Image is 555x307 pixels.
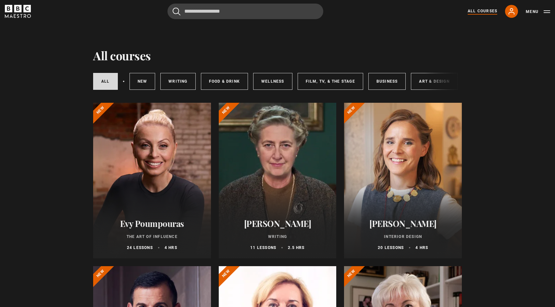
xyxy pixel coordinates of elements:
h2: [PERSON_NAME] [352,218,454,229]
h1: All courses [93,49,151,62]
a: Film, TV, & The Stage [298,73,363,90]
a: Business [368,73,406,90]
a: [PERSON_NAME] Interior Design 20 lessons 4 hrs New [344,103,462,258]
button: Submit the search query [173,7,180,16]
a: Wellness [253,73,292,90]
a: [PERSON_NAME] Writing 11 lessons 2.5 hrs New [219,103,337,258]
p: Interior Design [352,234,454,240]
svg: BBC Maestro [5,5,31,18]
p: 4 hrs [415,245,428,251]
p: 24 lessons [127,245,153,251]
a: Writing [160,73,195,90]
p: 2.5 hrs [288,245,304,251]
p: 11 lessons [250,245,276,251]
a: New [129,73,155,90]
h2: Evy Poumpouras [101,218,203,229]
p: Writing [227,234,329,240]
button: Toggle navigation [526,8,550,15]
a: Art & Design [411,73,457,90]
p: The Art of Influence [101,234,203,240]
a: All Courses [468,8,497,15]
a: All [93,73,118,90]
h2: [PERSON_NAME] [227,218,329,229]
input: Search [167,4,323,19]
p: 20 lessons [378,245,404,251]
p: 4 hrs [165,245,177,251]
a: Food & Drink [201,73,248,90]
a: Evy Poumpouras The Art of Influence 24 lessons 4 hrs New [93,103,211,258]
